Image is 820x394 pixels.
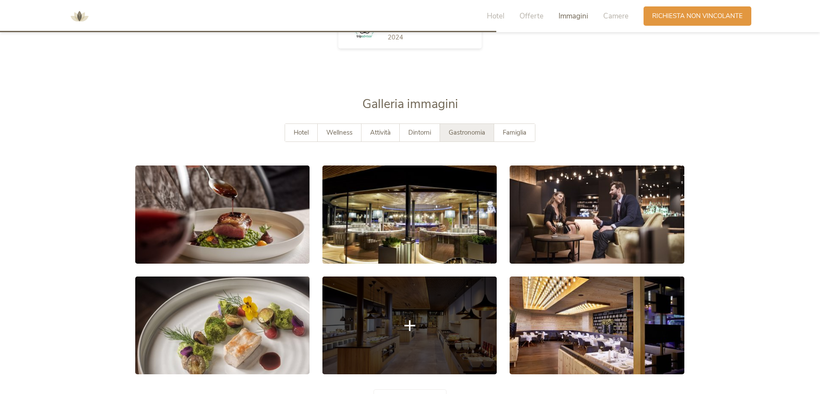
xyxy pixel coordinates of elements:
[388,24,454,42] span: Certificato d’Eccellenza 2024
[294,128,309,137] span: Hotel
[370,128,391,137] span: Attività
[603,11,629,21] span: Camere
[487,11,504,21] span: Hotel
[519,11,544,21] span: Offerte
[559,11,588,21] span: Immagini
[67,3,92,29] img: AMONTI & LUNARIS Wellnessresort
[449,128,485,137] span: Gastronomia
[362,96,458,112] span: Galleria immagini
[408,128,431,137] span: Dintorni
[503,128,526,137] span: Famiglia
[652,12,743,21] span: Richiesta non vincolante
[67,13,92,19] a: AMONTI & LUNARIS Wellnessresort
[326,128,352,137] span: Wellness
